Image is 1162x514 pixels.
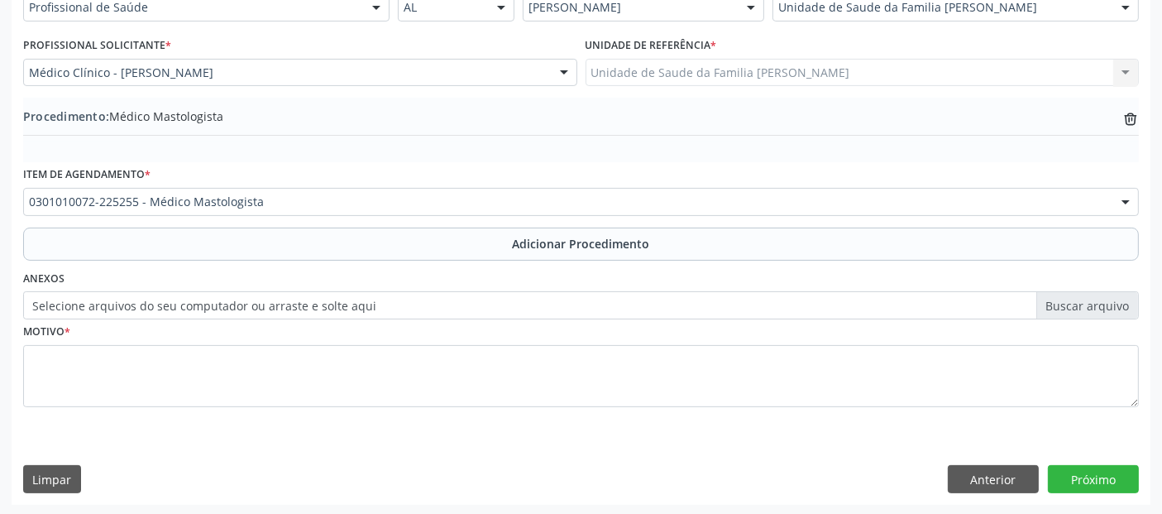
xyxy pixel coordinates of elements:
span: Procedimento: [23,108,109,124]
label: Unidade de referência [586,33,717,59]
span: Médico Clínico - [PERSON_NAME] [29,65,543,81]
label: Profissional Solicitante [23,33,171,59]
label: Motivo [23,319,70,345]
button: Adicionar Procedimento [23,228,1139,261]
button: Anterior [948,465,1039,493]
button: Próximo [1048,465,1139,493]
span: Adicionar Procedimento [513,235,650,252]
label: Item de agendamento [23,162,151,188]
span: Médico Mastologista [23,108,223,125]
button: Limpar [23,465,81,493]
label: Anexos [23,267,65,292]
span: 0301010072-225255 - Médico Mastologista [29,194,1105,210]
